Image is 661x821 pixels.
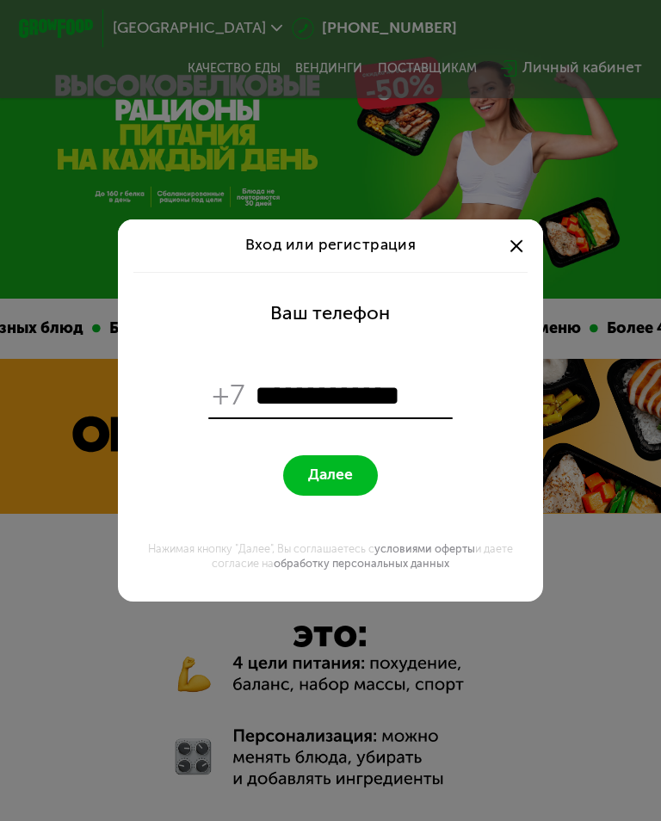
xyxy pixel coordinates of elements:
[213,378,246,414] span: +7
[270,302,390,324] div: Ваш телефон
[245,236,417,254] span: Вход или регистрация
[308,466,353,485] span: Далее
[374,542,475,555] a: условиями оферты
[274,557,449,570] a: обработку персональных данных
[283,455,377,496] button: Далее
[129,541,531,571] div: Нажимая кнопку "Далее", Вы соглашаетесь с и даете согласие на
